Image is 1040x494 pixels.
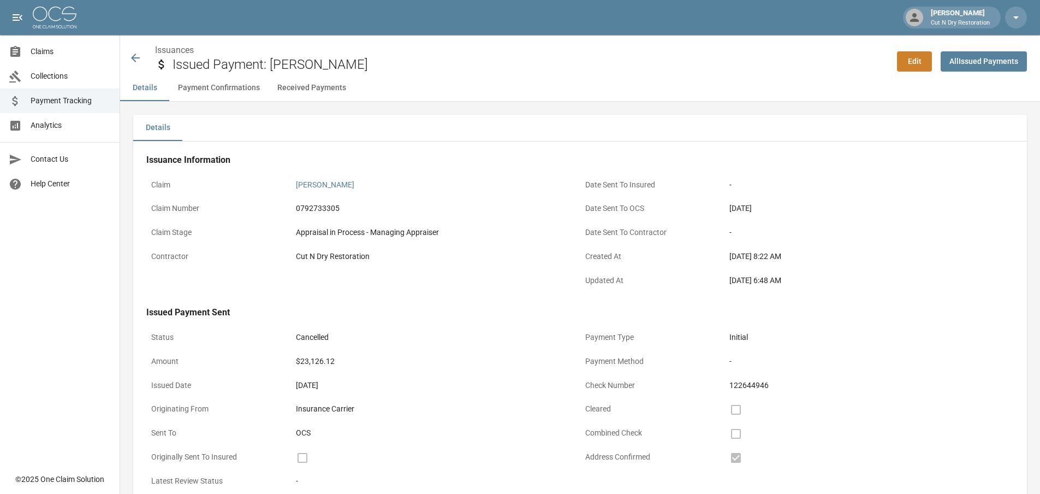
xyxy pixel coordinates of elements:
[155,45,194,55] a: Issuances
[931,19,990,28] p: Cut N Dry Restoration
[580,222,725,243] p: Date Sent To Contractor
[296,251,575,262] div: Cut N Dry Restoration
[580,398,725,420] p: Cleared
[580,246,725,267] p: Created At
[146,222,291,243] p: Claim Stage
[173,57,888,73] h2: Issued Payment: [PERSON_NAME]
[146,398,291,420] p: Originating From
[146,198,291,219] p: Claim Number
[580,174,725,196] p: Date Sent To Insured
[296,380,575,391] div: [DATE]
[146,307,1014,318] h4: Issued Payment Sent
[580,198,725,219] p: Date Sent To OCS
[580,375,725,396] p: Check Number
[146,155,1014,166] h4: Issuance Information
[580,270,725,291] p: Updated At
[146,327,291,348] p: Status
[31,120,111,131] span: Analytics
[580,351,725,372] p: Payment Method
[296,227,575,238] div: Appraisal in Process - Managing Appraiser
[146,446,291,468] p: Originally Sent To Insured
[729,251,1009,262] div: [DATE] 8:22 AM
[146,375,291,396] p: Issued Date
[269,75,355,101] button: Received Payments
[296,475,575,487] div: -
[146,246,291,267] p: Contractor
[580,422,725,444] p: Combined Check
[146,174,291,196] p: Claim
[729,203,1009,214] div: [DATE]
[146,471,291,492] p: Latest Review Status
[33,7,76,28] img: ocs-logo-white-transparent.png
[133,115,182,141] button: Details
[729,356,1009,367] div: -
[7,7,28,28] button: open drawer
[729,275,1009,286] div: [DATE] 6:48 AM
[729,227,1009,238] div: -
[155,44,888,57] nav: breadcrumb
[120,75,1040,101] div: anchor tabs
[296,180,354,189] a: [PERSON_NAME]
[729,332,1009,343] div: Initial
[133,115,1027,141] div: details tabs
[169,75,269,101] button: Payment Confirmations
[296,203,575,214] div: 0792733305
[31,178,111,190] span: Help Center
[941,51,1027,72] a: AllIssued Payments
[146,351,291,372] p: Amount
[580,327,725,348] p: Payment Type
[31,95,111,107] span: Payment Tracking
[897,51,932,72] a: Edit
[31,46,111,57] span: Claims
[31,154,111,165] span: Contact Us
[296,427,575,439] div: OCS
[296,332,575,343] div: Cancelled
[120,75,169,101] button: Details
[15,474,104,485] div: © 2025 One Claim Solution
[729,179,1009,191] div: -
[729,380,1009,391] div: 122644946
[580,446,725,468] p: Address Confirmed
[31,70,111,82] span: Collections
[296,403,575,415] div: Insurance Carrier
[926,8,994,27] div: [PERSON_NAME]
[146,422,291,444] p: Sent To
[296,356,575,367] div: $23,126.12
